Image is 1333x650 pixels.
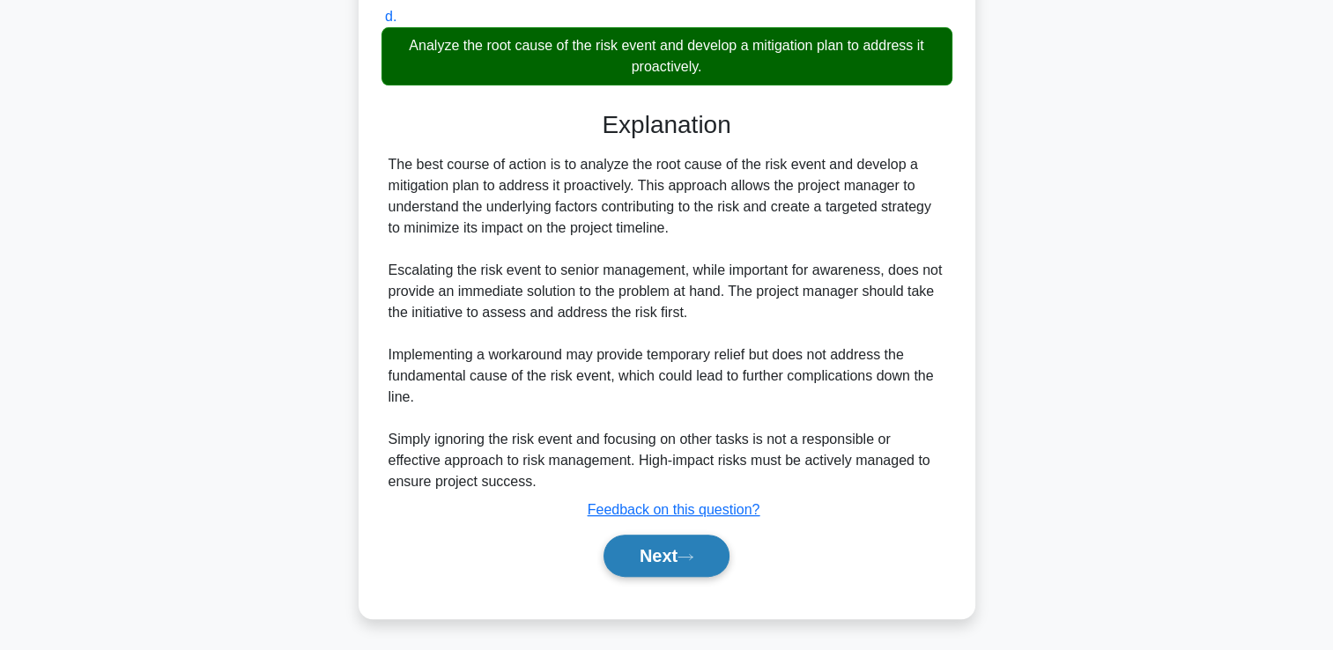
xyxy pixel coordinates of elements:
h3: Explanation [392,110,942,140]
div: Analyze the root cause of the risk event and develop a mitigation plan to address it proactively. [381,27,952,85]
button: Next [604,535,729,577]
span: d. [385,9,396,24]
div: The best course of action is to analyze the root cause of the risk event and develop a mitigation... [389,154,945,492]
a: Feedback on this question? [588,502,760,517]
